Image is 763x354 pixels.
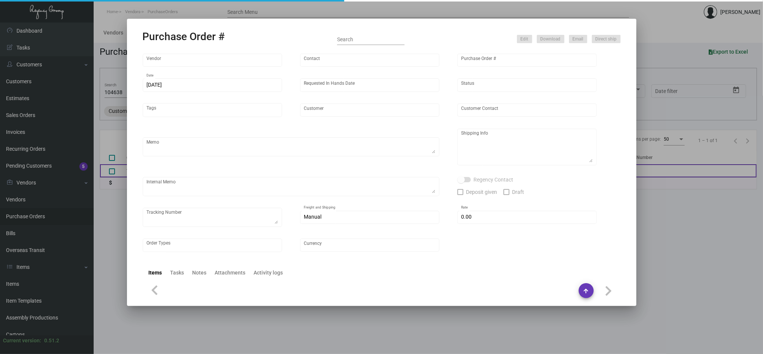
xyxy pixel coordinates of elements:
[541,36,561,42] span: Download
[3,337,41,345] div: Current version:
[148,269,162,277] div: Items
[192,269,206,277] div: Notes
[44,337,59,345] div: 0.51.2
[521,36,529,42] span: Edit
[517,35,532,43] button: Edit
[254,269,283,277] div: Activity logs
[569,35,587,43] button: Email
[215,269,245,277] div: Attachments
[474,175,514,184] span: Regency Contact
[304,214,321,220] span: Manual
[170,269,184,277] div: Tasks
[592,35,621,43] button: Direct ship
[143,30,225,43] h2: Purchase Order #
[512,187,524,196] span: Draft
[466,187,497,196] span: Deposit given
[596,36,617,42] span: Direct ship
[573,36,584,42] span: Email
[537,35,564,43] button: Download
